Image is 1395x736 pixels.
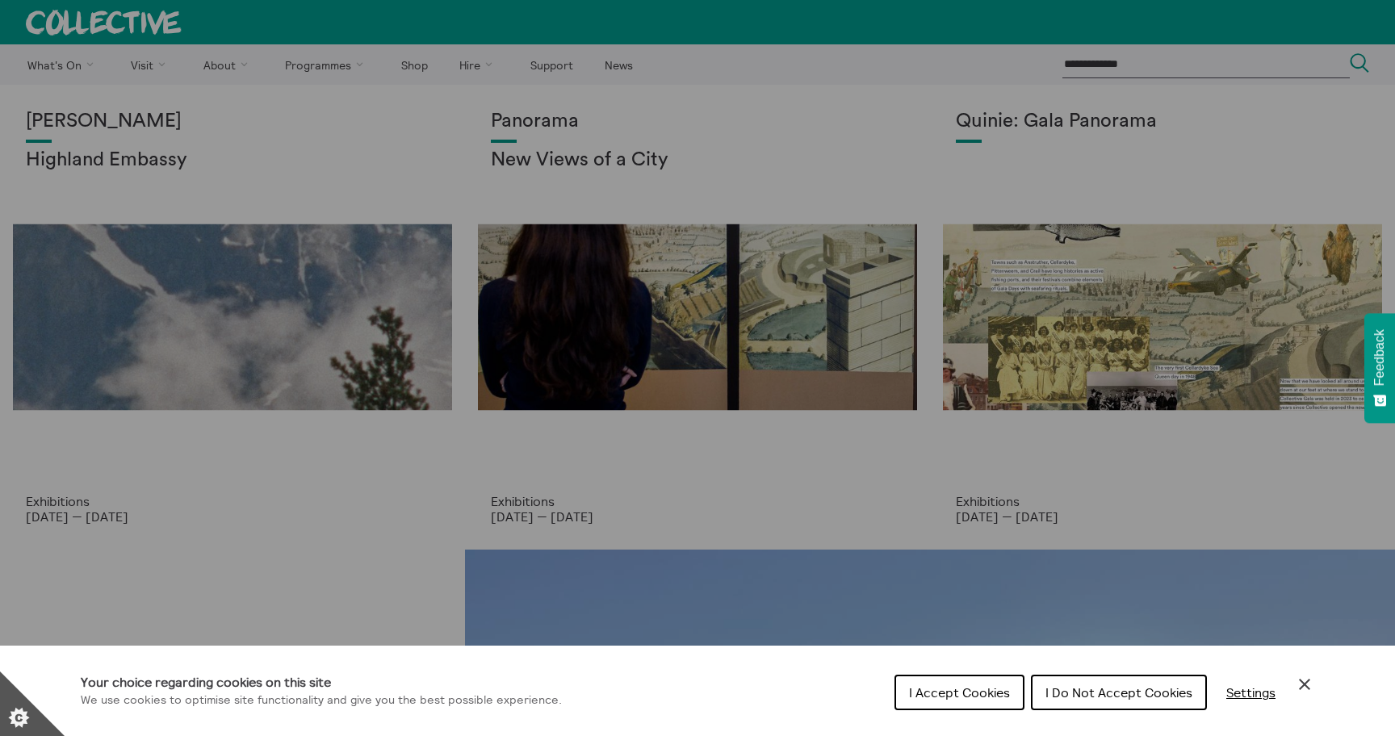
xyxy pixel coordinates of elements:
[909,684,1010,700] span: I Accept Cookies
[1295,675,1314,694] button: Close Cookie Control
[81,692,562,709] p: We use cookies to optimise site functionality and give you the best possible experience.
[1226,684,1276,700] span: Settings
[1213,676,1288,709] button: Settings
[1364,313,1395,423] button: Feedback - Show survey
[894,675,1024,710] button: I Accept Cookies
[1031,675,1207,710] button: I Do Not Accept Cookies
[1372,329,1387,386] span: Feedback
[1045,684,1192,700] span: I Do Not Accept Cookies
[81,672,562,692] h1: Your choice regarding cookies on this site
